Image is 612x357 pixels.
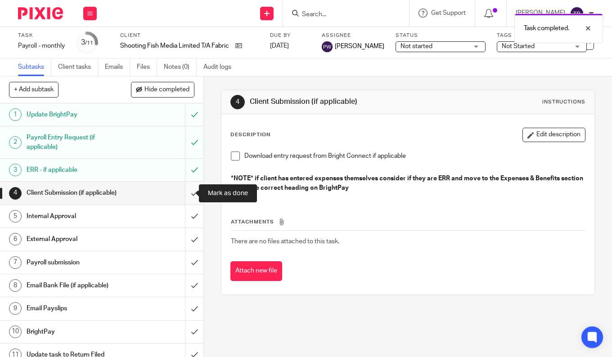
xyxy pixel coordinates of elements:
[27,163,126,177] h1: ERR - if applicable
[9,256,22,269] div: 7
[9,164,22,176] div: 3
[244,152,585,161] p: Download entry request from Bright Connect if applicable
[120,41,231,50] p: Shooting Fish Media Limited T/A Fabric Social
[542,98,585,106] div: Instructions
[270,43,289,49] span: [DATE]
[9,108,22,121] div: 1
[164,58,197,76] a: Notes (0)
[27,325,126,339] h1: BrightPay
[400,43,432,49] span: Not started
[230,131,270,138] p: Description
[231,238,339,245] span: There are no files attached to this task.
[27,210,126,223] h1: Internal Approval
[9,82,58,97] button: + Add subtask
[18,58,51,76] a: Subtasks
[230,95,245,109] div: 4
[9,136,22,149] div: 2
[301,11,382,19] input: Search
[9,279,22,292] div: 8
[27,108,126,121] h1: Update BrightPay
[18,32,65,39] label: Task
[9,210,22,223] div: 5
[137,58,157,76] a: Files
[85,40,93,45] small: /11
[250,97,427,107] h1: Client Submission (if applicable)
[27,302,126,315] h1: Email Payslips
[522,128,585,142] button: Edit description
[524,24,569,33] p: Task completed.
[131,82,194,97] button: Hide completed
[502,43,535,49] span: Not Started
[81,37,93,48] div: 3
[105,58,130,76] a: Emails
[27,131,126,154] h1: Payroll Entry Request (if applicable)
[27,186,126,200] h1: Client Submission (if applicable)
[270,32,310,39] label: Due by
[231,219,274,224] span: Attachments
[570,6,584,21] img: svg%3E
[230,261,282,281] button: Attach new file
[335,42,384,51] span: [PERSON_NAME]
[27,232,126,246] h1: External Approval
[9,326,22,338] div: 10
[9,187,22,200] div: 4
[203,58,238,76] a: Audit logs
[9,233,22,245] div: 6
[144,86,189,94] span: Hide completed
[27,256,126,269] h1: Payroll submission
[58,58,98,76] a: Client tasks
[18,41,65,50] div: Payroll - monthly
[9,302,22,315] div: 9
[27,279,126,292] h1: Email Bank File (if applicable)
[120,32,259,39] label: Client
[231,175,585,191] strong: *NOTE* if client has entered expenses themselves consider if they are ERR and move to the Expense...
[18,7,63,19] img: Pixie
[322,41,333,52] img: svg%3E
